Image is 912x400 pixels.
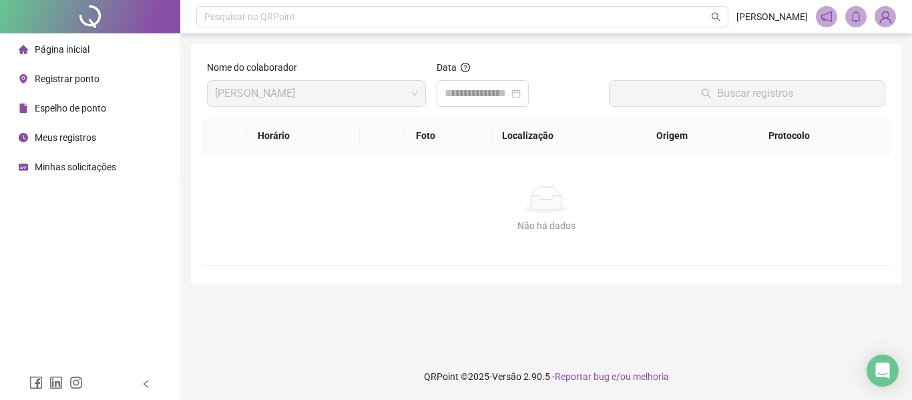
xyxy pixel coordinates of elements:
span: [PERSON_NAME] [736,9,808,24]
span: Reportar bug e/ou melhoria [555,371,669,382]
th: Horário [247,118,361,154]
span: bell [850,11,862,23]
span: search [711,12,721,22]
span: Versão [492,371,521,382]
span: instagram [69,376,83,389]
span: environment [19,74,28,83]
span: file [19,104,28,113]
span: notification [821,11,833,23]
span: Página inicial [35,44,89,55]
span: Meus registros [35,132,96,143]
button: Buscar registros [609,80,885,107]
span: schedule [19,162,28,172]
span: Registrar ponto [35,73,99,84]
img: 93704 [875,7,895,27]
span: question-circle [461,63,470,72]
th: Foto [405,118,491,154]
span: Minhas solicitações [35,162,116,172]
span: MARIA BEATRIZ BARBOSA DE SOUSA [215,81,418,106]
span: clock-circle [19,133,28,142]
th: Localização [491,118,646,154]
th: Origem [646,118,757,154]
div: Open Intercom Messenger [867,355,899,387]
span: left [142,379,151,389]
span: home [19,45,28,54]
span: Data [437,62,457,73]
label: Nome do colaborador [207,60,306,75]
footer: QRPoint © 2025 - 2.90.5 - [180,353,912,400]
span: Espelho de ponto [35,103,106,114]
span: linkedin [49,376,63,389]
span: facebook [29,376,43,389]
div: Não há dados [218,218,875,233]
th: Protocolo [758,118,891,154]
